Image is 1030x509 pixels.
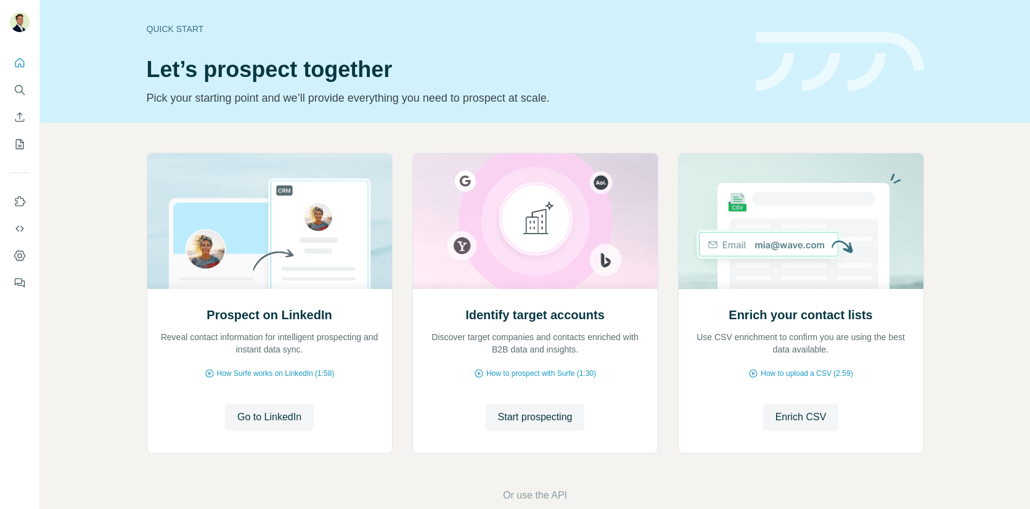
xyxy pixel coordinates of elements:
[10,272,30,294] button: Feedback
[486,404,585,431] button: Start prospecting
[160,331,380,356] p: Reveal contact information for intelligent prospecting and instant data sync.
[147,153,393,289] img: Prospect on LinkedIn
[763,404,839,431] button: Enrich CSV
[10,190,30,213] button: Use Surfe on LinkedIn
[147,89,741,107] p: Pick your starting point and we’ll provide everything you need to prospect at scale.
[10,12,30,32] img: Avatar
[206,306,332,324] h2: Prospect on LinkedIn
[10,52,30,74] button: Quick start
[729,306,872,324] h2: Enrich your contact lists
[10,106,30,128] button: Enrich CSV
[756,32,924,92] img: banner
[486,368,596,379] span: How to prospect with Surfe (1:30)
[503,488,567,503] button: Or use the API
[237,410,301,425] span: Go to LinkedIn
[775,410,827,425] span: Enrich CSV
[147,57,741,82] h1: Let’s prospect together
[761,368,852,379] span: How to upload a CSV (2:59)
[217,368,335,379] span: How Surfe works on LinkedIn (1:58)
[465,306,605,324] h2: Identify target accounts
[678,153,924,289] img: Enrich your contact lists
[425,331,645,356] p: Discover target companies and contacts enriched with B2B data and insights.
[498,410,573,425] span: Start prospecting
[10,245,30,267] button: Dashboard
[691,331,911,356] p: Use CSV enrichment to confirm you are using the best data available.
[147,23,741,35] div: Quick start
[10,218,30,240] button: Use Surfe API
[225,404,314,431] button: Go to LinkedIn
[10,133,30,155] button: My lists
[412,153,658,289] img: Identify target accounts
[10,79,30,101] button: Search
